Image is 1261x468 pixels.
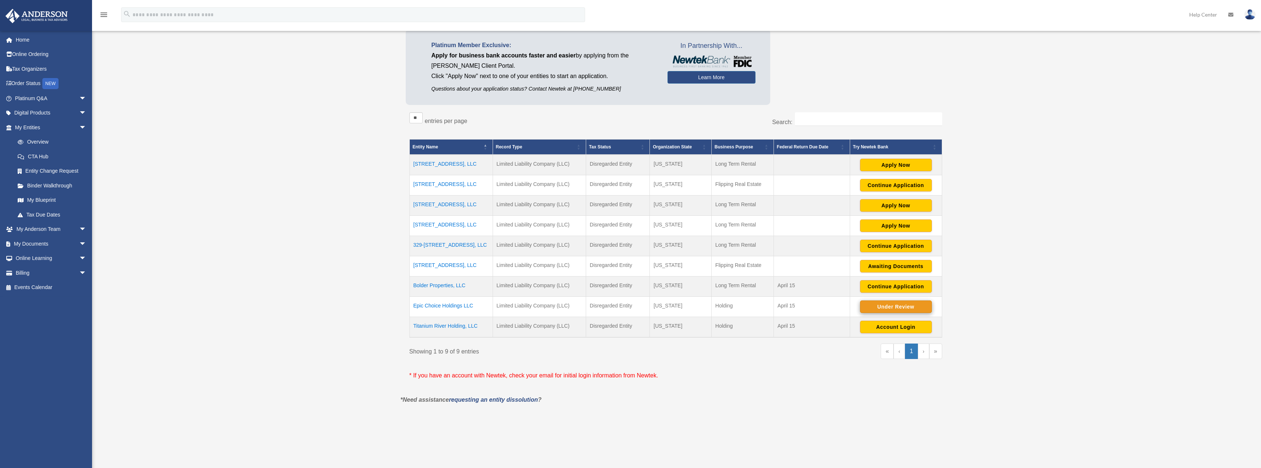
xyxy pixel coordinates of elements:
td: Limited Liability Company (LLC) [493,155,586,175]
a: Tax Organizers [5,61,98,76]
td: Limited Liability Company (LLC) [493,317,586,338]
button: Awaiting Documents [860,260,932,272]
a: Order StatusNEW [5,76,98,91]
td: Epic Choice Holdings LLC [409,297,493,317]
em: *Need assistance ? [401,397,542,403]
span: arrow_drop_down [79,91,94,106]
a: menu [99,13,108,19]
th: Try Newtek Bank : Activate to sort [850,140,942,155]
td: [US_STATE] [650,216,712,236]
a: Overview [10,135,90,149]
a: Online Ordering [5,47,98,62]
td: Holding [711,297,774,317]
img: Anderson Advisors Platinum Portal [3,9,70,23]
td: Disregarded Entity [586,155,649,175]
td: 329-[STREET_ADDRESS], LLC [409,236,493,256]
td: Disregarded Entity [586,196,649,216]
td: Long Term Rental [711,196,774,216]
p: Questions about your application status? Contact Newtek at [PHONE_NUMBER] [432,84,656,94]
span: In Partnership With... [668,40,755,52]
td: [US_STATE] [650,297,712,317]
td: Disregarded Entity [586,216,649,236]
td: [US_STATE] [650,175,712,196]
span: Apply for business bank accounts faster and easier [432,52,576,59]
td: [US_STATE] [650,317,712,338]
label: Search: [772,119,792,125]
td: Bolder Properties, LLC [409,277,493,297]
td: Long Term Rental [711,277,774,297]
span: Record Type [496,144,522,149]
span: Organization State [653,144,692,149]
img: User Pic [1244,9,1255,20]
th: Record Type: Activate to sort [493,140,586,155]
i: menu [99,10,108,19]
td: Limited Liability Company (LLC) [493,175,586,196]
a: CTA Hub [10,149,94,164]
a: My Documentsarrow_drop_down [5,236,98,251]
a: Platinum Q&Aarrow_drop_down [5,91,98,106]
span: arrow_drop_down [79,222,94,237]
span: Entity Name [413,144,438,149]
a: My Entitiesarrow_drop_down [5,120,94,135]
a: 1 [905,344,918,359]
span: arrow_drop_down [79,251,94,266]
td: Disregarded Entity [586,297,649,317]
th: Entity Name: Activate to invert sorting [409,140,493,155]
span: Tax Status [589,144,611,149]
td: [STREET_ADDRESS], LLC [409,256,493,277]
span: arrow_drop_down [79,265,94,281]
td: [STREET_ADDRESS], LLC [409,175,493,196]
span: arrow_drop_down [79,106,94,121]
td: Long Term Rental [711,236,774,256]
td: Disregarded Entity [586,256,649,277]
th: Organization State: Activate to sort [650,140,712,155]
a: Digital Productsarrow_drop_down [5,106,98,120]
td: Disregarded Entity [586,277,649,297]
td: April 15 [774,277,850,297]
td: [US_STATE] [650,155,712,175]
span: Business Purpose [715,144,753,149]
a: Billingarrow_drop_down [5,265,98,280]
button: Continue Application [860,179,932,191]
td: Long Term Rental [711,155,774,175]
td: [US_STATE] [650,277,712,297]
td: [US_STATE] [650,236,712,256]
td: Flipping Real Estate [711,256,774,277]
a: requesting an entity dissolution [449,397,538,403]
label: entries per page [425,118,468,124]
button: Apply Now [860,159,932,171]
td: [STREET_ADDRESS], LLC [409,196,493,216]
a: Last [929,344,942,359]
td: April 15 [774,317,850,338]
span: arrow_drop_down [79,120,94,135]
span: arrow_drop_down [79,236,94,251]
a: Previous [894,344,905,359]
td: Flipping Real Estate [711,175,774,196]
td: April 15 [774,297,850,317]
th: Tax Status: Activate to sort [586,140,649,155]
button: Apply Now [860,219,932,232]
a: Tax Due Dates [10,207,94,222]
td: [US_STATE] [650,256,712,277]
td: [STREET_ADDRESS], LLC [409,155,493,175]
td: [US_STATE] [650,196,712,216]
td: Limited Liability Company (LLC) [493,196,586,216]
td: Holding [711,317,774,338]
button: Apply Now [860,199,932,212]
p: * If you have an account with Newtek, check your email for initial login information from Newtek. [409,370,942,381]
button: Under Review [860,300,932,313]
th: Federal Return Due Date: Activate to sort [774,140,850,155]
button: Continue Application [860,240,932,252]
a: Events Calendar [5,280,98,295]
p: Click "Apply Now" next to one of your entities to start an application. [432,71,656,81]
th: Business Purpose: Activate to sort [711,140,774,155]
td: Limited Liability Company (LLC) [493,297,586,317]
a: Online Learningarrow_drop_down [5,251,98,266]
a: Next [918,344,929,359]
button: Continue Application [860,280,932,293]
td: Disregarded Entity [586,236,649,256]
a: My Anderson Teamarrow_drop_down [5,222,98,237]
a: My Blueprint [10,193,94,208]
td: Disregarded Entity [586,317,649,338]
button: Account Login [860,321,932,333]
